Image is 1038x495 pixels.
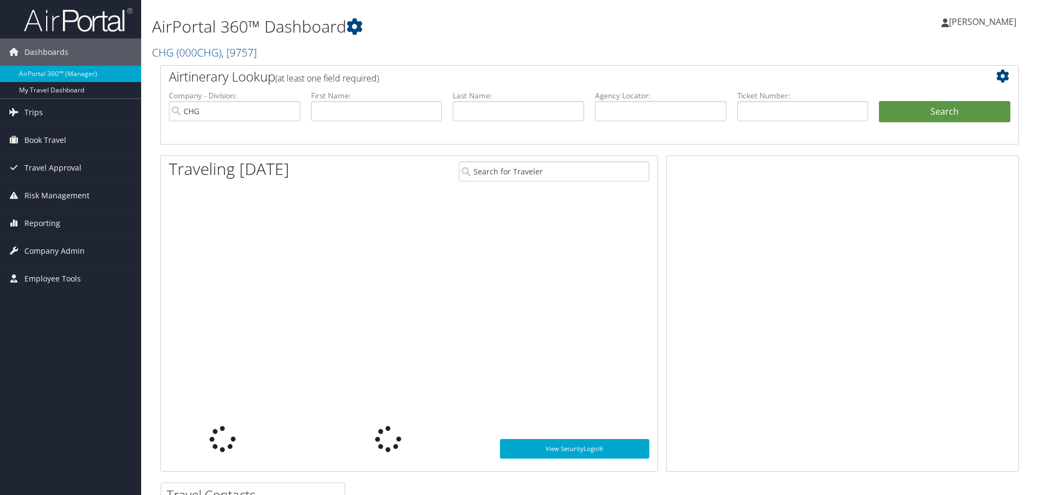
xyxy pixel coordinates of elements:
[311,90,442,101] label: First Name:
[169,158,289,180] h1: Traveling [DATE]
[24,265,81,292] span: Employee Tools
[24,99,43,126] span: Trips
[24,154,81,181] span: Travel Approval
[459,161,649,181] input: Search for Traveler
[595,90,726,101] label: Agency Locator:
[500,439,649,459] a: View SecurityLogic®
[949,16,1016,28] span: [PERSON_NAME]
[176,45,221,60] span: ( 000CHG )
[152,45,257,60] a: CHG
[221,45,257,60] span: , [ 9757 ]
[169,90,300,101] label: Company - Division:
[737,90,869,101] label: Ticket Number:
[24,182,90,209] span: Risk Management
[24,237,85,265] span: Company Admin
[24,210,60,237] span: Reporting
[24,127,66,154] span: Book Travel
[24,7,132,33] img: airportal-logo.png
[453,90,584,101] label: Last Name:
[941,5,1027,38] a: [PERSON_NAME]
[275,72,379,84] span: (at least one field required)
[152,15,736,38] h1: AirPortal 360™ Dashboard
[169,67,939,86] h2: Airtinerary Lookup
[879,101,1010,123] button: Search
[24,39,68,66] span: Dashboards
